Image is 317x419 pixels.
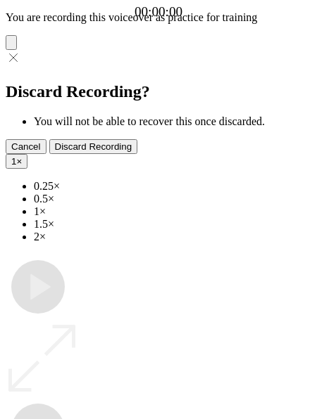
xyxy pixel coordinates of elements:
button: 1× [6,154,27,169]
button: Cancel [6,139,46,154]
p: You are recording this voiceover as practice for training [6,11,311,24]
li: 1× [34,205,311,218]
li: 1.5× [34,218,311,231]
h2: Discard Recording? [6,82,311,101]
button: Discard Recording [49,139,138,154]
li: 2× [34,231,311,243]
a: 00:00:00 [135,4,182,20]
span: 1 [11,156,16,167]
li: 0.25× [34,180,311,193]
li: 0.5× [34,193,311,205]
li: You will not be able to recover this once discarded. [34,115,311,128]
